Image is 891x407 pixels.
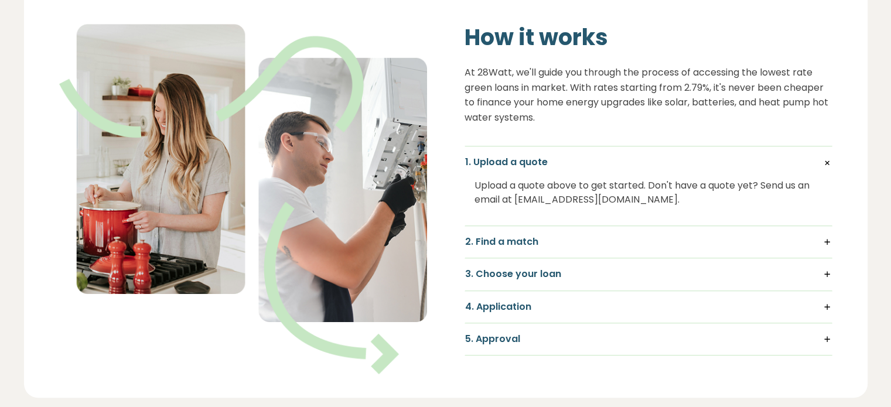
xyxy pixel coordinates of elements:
[465,156,832,169] h5: 1. Upload a quote
[465,24,832,51] h2: How it works
[832,351,891,407] iframe: Chat Widget
[465,65,832,125] p: At 28Watt, we'll guide you through the process of accessing the lowest rate green loans in market...
[474,169,822,216] div: Upload a quote above to get started. Don't have a quote yet? Send us an email at [EMAIL_ADDRESS][...
[465,235,832,248] h5: 2. Find a match
[465,300,832,313] h5: 4. Application
[465,333,832,346] h5: 5. Approval
[465,268,832,281] h5: 3. Choose your loan
[59,24,427,374] img: Illustration showing finance steps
